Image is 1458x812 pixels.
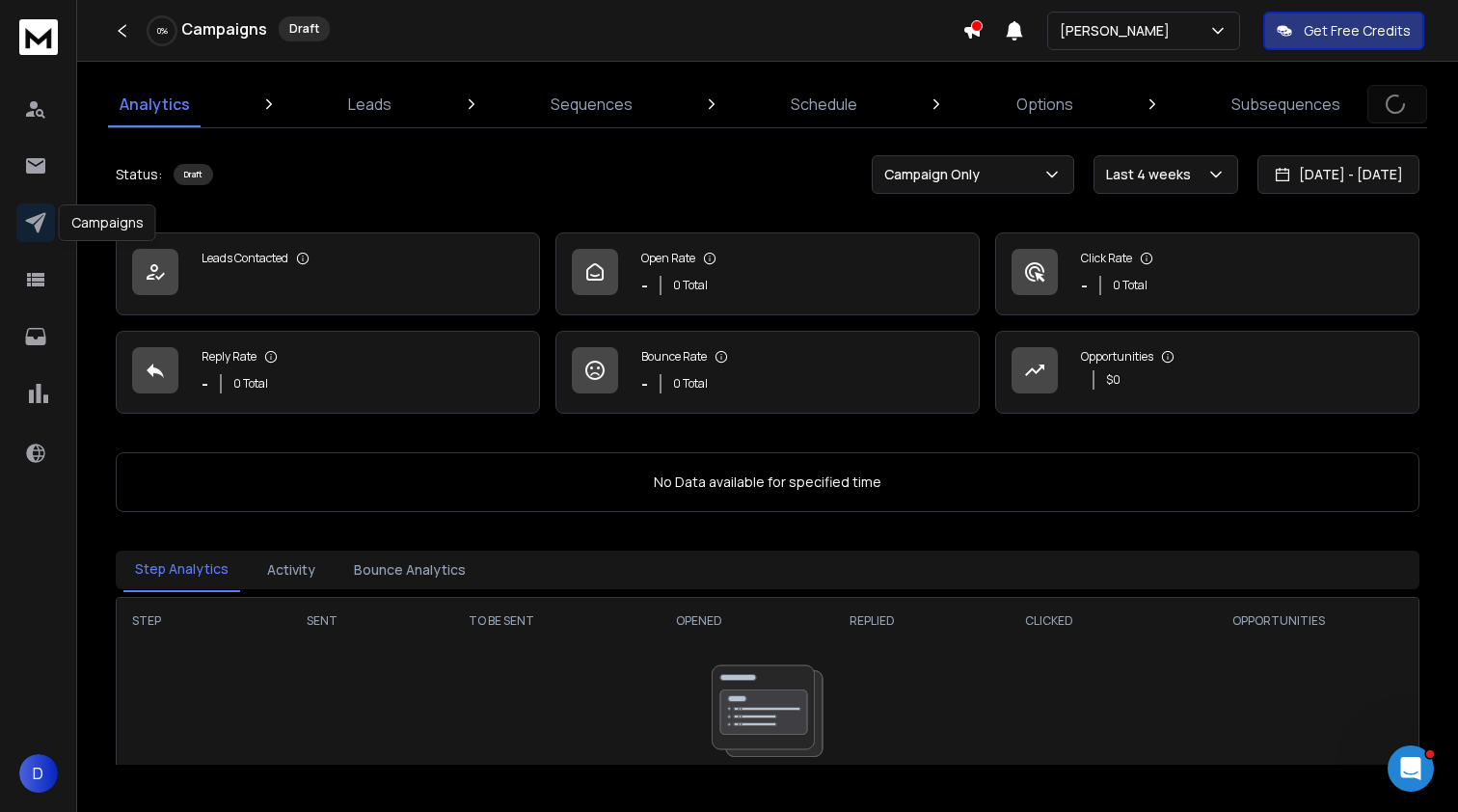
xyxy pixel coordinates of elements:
[116,165,162,184] p: Status:
[136,473,1399,492] p: No Data available for specified time
[1388,745,1434,792] iframe: Intercom live chat
[19,754,58,793] button: D
[279,16,330,41] div: Draft
[174,164,213,185] div: Draft
[786,598,958,644] th: REPLIED
[120,93,190,116] p: Analytics
[392,598,611,644] th: TO BE SENT
[995,331,1419,414] a: Opportunities$0
[1106,165,1199,184] p: Last 4 weeks
[1060,21,1177,41] p: [PERSON_NAME]
[116,232,540,315] a: Leads Contacted
[1081,272,1088,299] p: -
[19,19,58,55] img: logo
[673,376,708,392] p: 0 Total
[253,598,392,644] th: SENT
[673,278,708,293] p: 0 Total
[348,93,391,116] p: Leads
[1231,93,1340,116] p: Subsequences
[123,548,240,592] button: Step Analytics
[1016,93,1073,116] p: Options
[181,17,267,41] h1: Campaigns
[1139,598,1418,644] th: OPPORTUNITIES
[551,93,633,116] p: Sequences
[256,549,327,591] button: Activity
[539,81,644,127] a: Sequences
[1257,155,1419,194] button: [DATE] - [DATE]
[641,251,695,266] p: Open Rate
[995,232,1419,315] a: Click Rate-0 Total
[779,81,869,127] a: Schedule
[342,549,477,591] button: Bounce Analytics
[641,370,648,397] p: -
[641,272,648,299] p: -
[202,349,256,365] p: Reply Rate
[59,204,156,241] div: Campaigns
[641,349,707,365] p: Bounce Rate
[1081,251,1132,266] p: Click Rate
[1081,349,1153,365] p: Opportunities
[1304,21,1411,41] p: Get Free Credits
[884,165,987,184] p: Campaign Only
[555,331,980,414] a: Bounce Rate-0 Total
[202,370,208,397] p: -
[202,251,288,266] p: Leads Contacted
[108,81,202,127] a: Analytics
[611,598,787,644] th: OPENED
[157,25,168,37] p: 0 %
[233,376,268,392] p: 0 Total
[1263,12,1424,50] button: Get Free Credits
[791,93,857,116] p: Schedule
[1005,81,1085,127] a: Options
[1220,81,1352,127] a: Subsequences
[959,598,1139,644] th: CLICKED
[555,232,980,315] a: Open Rate-0 Total
[337,81,403,127] a: Leads
[116,331,540,414] a: Reply Rate-0 Total
[1113,278,1147,293] p: 0 Total
[117,598,253,644] th: STEP
[1106,372,1120,388] p: $ 0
